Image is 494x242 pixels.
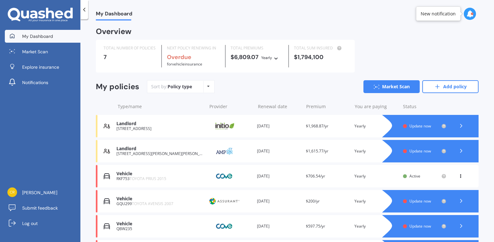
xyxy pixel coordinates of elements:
[422,80,479,93] a: Add policy
[409,198,431,204] span: Update now
[168,83,192,90] div: Policy type
[116,151,203,156] div: [STREET_ADDRESS][PERSON_NAME][PERSON_NAME]
[22,64,59,70] span: Explore insurance
[208,220,241,232] img: Cove
[5,202,80,214] a: Submit feedback
[294,45,347,51] div: TOTAL SUM INSURED
[7,187,17,197] img: 74502827aed9a9863463e3a6b28cc560
[306,148,328,154] span: $1,615.77/yr
[306,123,328,129] span: $1,968.87/yr
[118,103,204,110] div: Type/name
[208,120,241,132] img: Initio
[257,148,300,154] div: [DATE]
[306,173,325,179] span: $706.54/yr
[167,45,220,51] div: NEXT POLICY RENEWING IN
[208,145,241,157] img: AMP
[306,223,325,229] span: $597.75/yr
[5,186,80,199] a: [PERSON_NAME]
[409,148,431,154] span: Update now
[22,220,38,227] span: Log out
[96,28,132,35] div: Overview
[354,223,398,229] div: Yearly
[116,221,203,227] div: Vehicle
[167,53,191,61] b: Overdue
[403,103,446,110] div: Status
[104,198,110,204] img: Vehicle
[22,189,57,196] span: [PERSON_NAME]
[104,148,110,154] img: Landlord
[116,121,203,126] div: Landlord
[409,223,431,229] span: Update now
[104,54,156,60] div: 7
[354,123,398,129] div: Yearly
[257,173,300,179] div: [DATE]
[363,80,420,93] a: Market Scan
[104,223,110,229] img: Vehicle
[209,103,253,110] div: Provider
[116,171,203,177] div: Vehicle
[104,45,156,51] div: TOTAL NUMBER OF POLICIES
[116,126,203,131] div: [STREET_ADDRESS]
[116,227,203,231] div: QBW235
[294,54,347,60] div: $1,794,100
[22,48,48,55] span: Market Scan
[208,195,241,207] img: Protecta
[22,33,53,39] span: My Dashboard
[104,173,110,179] img: Vehicle
[257,223,300,229] div: [DATE]
[354,148,398,154] div: Yearly
[257,198,300,204] div: [DATE]
[354,173,398,179] div: Yearly
[116,146,203,151] div: Landlord
[5,217,80,230] a: Log out
[355,103,398,110] div: You are paying
[116,196,203,202] div: Vehicle
[5,45,80,58] a: Market Scan
[96,11,132,19] span: My Dashboard
[22,79,48,86] span: Notifications
[116,202,203,206] div: GQU299
[5,61,80,73] a: Explore insurance
[167,61,202,67] span: for Vehicle insurance
[261,55,272,61] div: Yearly
[132,201,173,206] span: TOYOTA AVENSIS 2007
[151,83,192,90] div: Sort by:
[409,173,420,179] span: Active
[257,123,300,129] div: [DATE]
[231,54,283,61] div: $6,809.07
[5,76,80,89] a: Notifications
[96,82,139,91] div: My policies
[421,11,456,17] div: New notification
[306,198,320,204] span: $200/yr
[104,123,110,129] img: Landlord
[258,103,301,110] div: Renewal date
[116,177,203,181] div: RKF753
[409,123,431,129] span: Update now
[130,176,166,181] span: TOYOTA PRIUS 2015
[354,198,398,204] div: Yearly
[306,103,350,110] div: Premium
[208,170,241,182] img: Cove
[5,30,80,43] a: My Dashboard
[231,45,283,51] div: TOTAL PREMIUMS
[22,205,58,211] span: Submit feedback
